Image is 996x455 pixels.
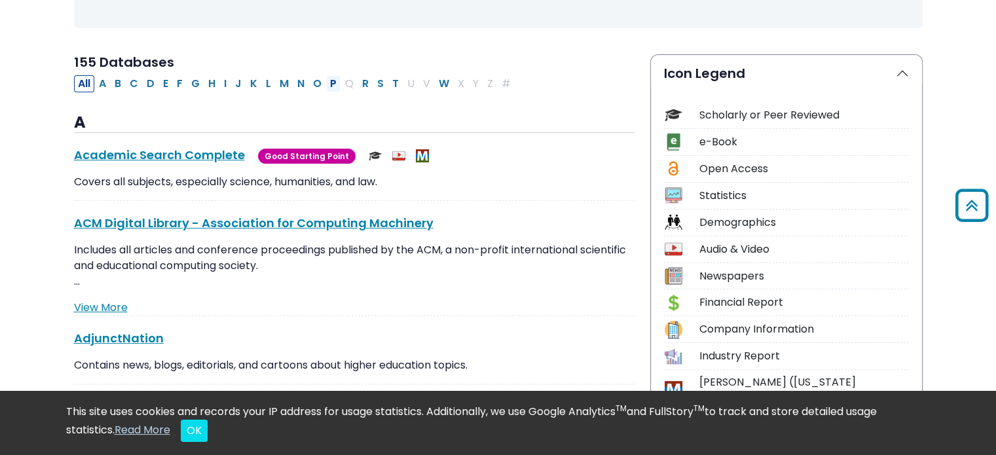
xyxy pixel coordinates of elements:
[616,403,627,414] sup: TM
[220,75,231,92] button: Filter Results I
[66,404,931,442] div: This site uses cookies and records your IP address for usage statistics. Additionally, we use Goo...
[204,75,219,92] button: Filter Results H
[95,75,110,92] button: Filter Results A
[416,149,429,162] img: MeL (Michigan electronic Library)
[111,75,125,92] button: Filter Results B
[293,75,308,92] button: Filter Results N
[699,295,909,310] div: Financial Report
[665,160,682,177] img: Icon Open Access
[74,53,174,71] span: 155 Databases
[651,55,922,92] button: Icon Legend
[187,75,204,92] button: Filter Results G
[369,149,382,162] img: Scholarly or Peer Reviewed
[665,133,682,151] img: Icon e-Book
[665,106,682,124] img: Icon Scholarly or Peer Reviewed
[74,357,635,373] p: Contains news, blogs, editorials, and cartoons about higher education topics.
[309,75,325,92] button: Filter Results O
[665,381,682,399] img: Icon MeL (Michigan electronic Library)
[143,75,158,92] button: Filter Results D
[115,422,170,437] a: Read More
[74,330,164,346] a: AdjunctNation
[262,75,275,92] button: Filter Results L
[951,194,993,216] a: Back to Top
[665,267,682,285] img: Icon Newspapers
[665,294,682,312] img: Icon Financial Report
[699,188,909,204] div: Statistics
[181,420,208,442] button: Close
[358,75,373,92] button: Filter Results R
[699,161,909,177] div: Open Access
[665,213,682,231] img: Icon Demographics
[388,75,403,92] button: Filter Results T
[258,149,356,164] span: Good Starting Point
[699,321,909,337] div: Company Information
[74,174,635,190] p: Covers all subjects, especially science, humanities, and law.
[665,187,682,204] img: Icon Statistics
[665,348,682,365] img: Icon Industry Report
[74,75,516,90] div: Alpha-list to filter by first letter of database name
[231,75,246,92] button: Filter Results J
[74,147,245,163] a: Academic Search Complete
[326,75,341,92] button: Filter Results P
[699,242,909,257] div: Audio & Video
[699,107,909,123] div: Scholarly or Peer Reviewed
[665,240,682,258] img: Icon Audio & Video
[699,374,909,406] div: [PERSON_NAME] ([US_STATE] electronic Library)
[246,75,261,92] button: Filter Results K
[699,215,909,230] div: Demographics
[699,268,909,284] div: Newspapers
[126,75,142,92] button: Filter Results C
[74,215,433,231] a: ACM Digital Library - Association for Computing Machinery
[173,75,187,92] button: Filter Results F
[693,403,705,414] sup: TM
[699,134,909,150] div: e-Book
[435,75,453,92] button: Filter Results W
[74,300,128,315] a: View More
[392,149,405,162] img: Audio & Video
[159,75,172,92] button: Filter Results E
[699,348,909,364] div: Industry Report
[74,113,635,133] h3: A
[373,75,388,92] button: Filter Results S
[74,75,94,92] button: All
[74,242,635,289] p: Includes all articles and conference proceedings published by the ACM, a non-profit international...
[665,321,682,338] img: Icon Company Information
[276,75,293,92] button: Filter Results M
